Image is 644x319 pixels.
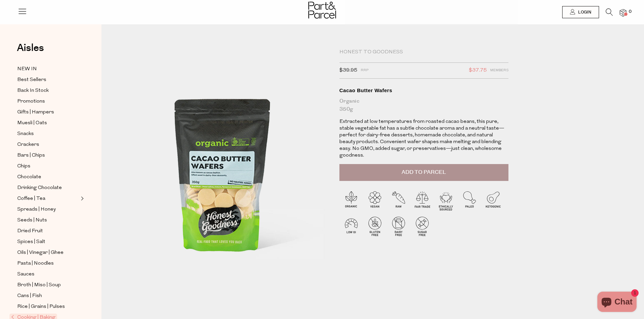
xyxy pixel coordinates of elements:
a: Muesli | Oats [17,119,79,127]
img: P_P-ICONS-Live_Bec_V11_Ketogenic.svg [481,189,505,212]
span: Gifts | Hampers [17,108,54,116]
span: Login [576,9,591,15]
span: Promotions [17,98,45,106]
span: Members [490,66,508,75]
inbox-online-store-chat: Shopify online store chat [595,292,639,314]
img: P_P-ICONS-Live_Bec_V11_Vegan.svg [363,189,387,212]
a: Pasta | Noodles [17,259,79,268]
span: Spices | Salt [17,238,45,246]
button: Add to Parcel [339,164,508,181]
span: Cans | Fish [17,292,42,300]
a: Chips [17,162,79,170]
span: Aisles [17,41,44,55]
a: Seeds | Nuts [17,216,79,224]
span: Bars | Chips [17,152,45,160]
a: Oils | Vinegar | Ghee [17,248,79,257]
a: Sauces [17,270,79,278]
span: Coffee | Tea [17,195,45,203]
span: NEW IN [17,65,37,73]
span: Seeds | Nuts [17,216,47,224]
img: P_P-ICONS-Live_Bec_V11_Sugar_Free.svg [410,214,434,238]
span: Snacks [17,130,34,138]
a: Dried Fruit [17,227,79,235]
span: Spreads | Honey [17,206,56,214]
a: Promotions [17,97,79,106]
a: Spices | Salt [17,238,79,246]
span: Pasta | Noodles [17,260,54,268]
span: RRP [361,66,368,75]
a: 0 [620,9,626,16]
span: Sauces [17,270,34,278]
a: Bars | Chips [17,151,79,160]
a: Crackers [17,140,79,149]
span: 0 [627,9,633,15]
img: Part&Parcel [308,2,336,19]
a: Rice | Grains | Pulses [17,302,79,311]
p: Extracted at low temperatures from roasted cacao beans, this pure, stable vegetable fat has a sub... [339,118,508,159]
a: Broth | Miso | Soup [17,281,79,289]
img: P_P-ICONS-Live_Bec_V11_Paleo.svg [458,189,481,212]
div: Cacao Butter Wafers [339,87,508,94]
a: Best Sellers [17,76,79,84]
span: Crackers [17,141,39,149]
a: Drinking Chocolate [17,184,79,192]
a: Cans | Fish [17,292,79,300]
a: Spreads | Honey [17,205,79,214]
a: Login [562,6,599,18]
span: $37.75 [469,66,487,75]
img: Cacao Butter Wafers [122,51,329,296]
span: Rice | Grains | Pulses [17,303,65,311]
span: Best Sellers [17,76,46,84]
span: Chips [17,162,30,170]
img: P_P-ICONS-Live_Bec_V11_Gluten_Free.svg [363,214,387,238]
a: Gifts | Hampers [17,108,79,116]
span: Broth | Miso | Soup [17,281,61,289]
img: P_P-ICONS-Live_Bec_V11_Organic.svg [339,189,363,212]
img: P_P-ICONS-Live_Bec_V11_Fair_Trade.svg [410,189,434,212]
span: Add to Parcel [402,168,446,176]
div: Organic 350g [339,97,508,113]
img: P_P-ICONS-Live_Bec_V11_Ethically_Sourced.svg [434,189,458,212]
img: P_P-ICONS-Live_Bec_V11_Dairy_Free.svg [387,214,410,238]
a: Aisles [17,43,44,60]
span: Chocolate [17,173,41,181]
img: P_P-ICONS-Live_Bec_V11_Low_Gi.svg [339,214,363,238]
span: Drinking Chocolate [17,184,62,192]
span: Oils | Vinegar | Ghee [17,249,64,257]
button: Expand/Collapse Coffee | Tea [79,194,84,203]
a: Snacks [17,130,79,138]
span: $39.95 [339,66,357,75]
img: P_P-ICONS-Live_Bec_V11_Raw.svg [387,189,410,212]
a: Coffee | Tea [17,194,79,203]
a: NEW IN [17,65,79,73]
span: Dried Fruit [17,227,43,235]
a: Back In Stock [17,86,79,95]
span: Muesli | Oats [17,119,47,127]
span: Back In Stock [17,87,49,95]
div: Honest to Goodness [339,49,508,56]
a: Chocolate [17,173,79,181]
